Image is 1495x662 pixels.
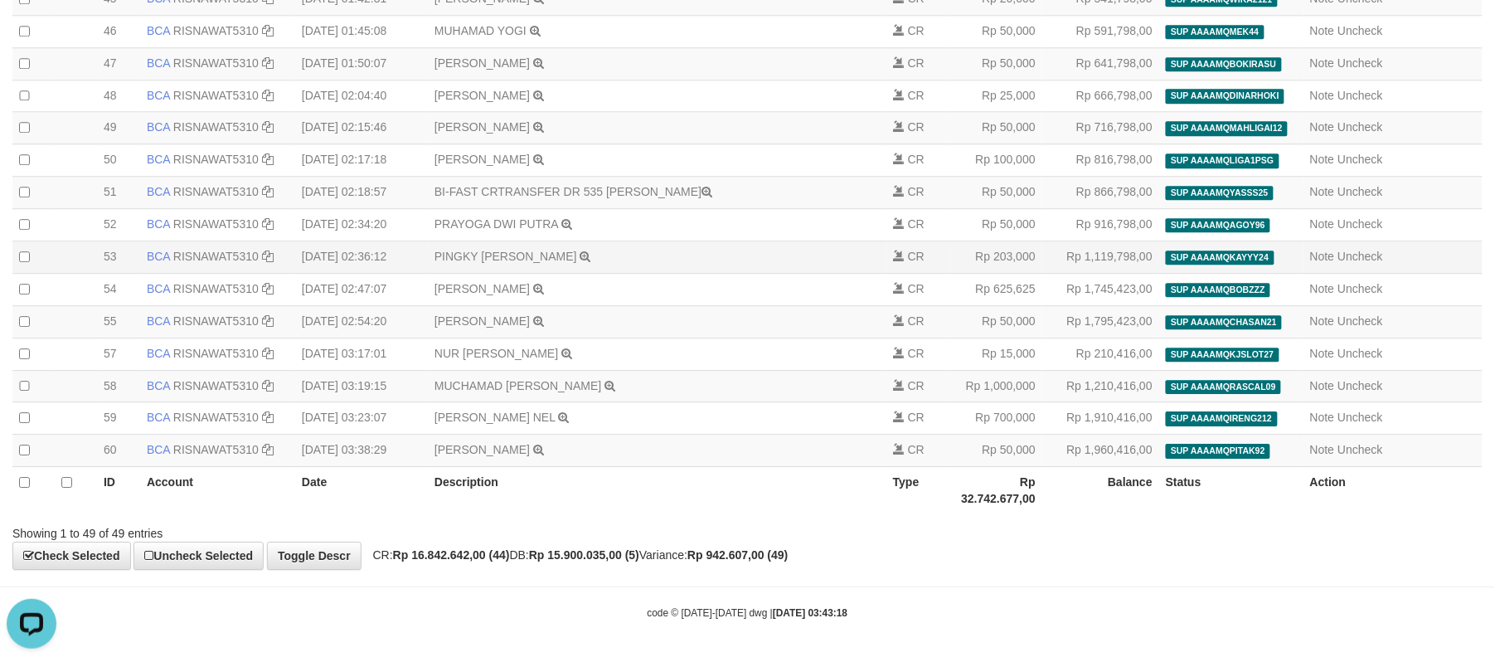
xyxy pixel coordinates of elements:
[1166,89,1284,103] span: SUP AAAAMQDINARHOKI
[295,435,428,467] td: [DATE] 03:38:29
[950,467,1042,514] th: Rp 32.742.677,00
[908,250,925,263] span: CR
[434,411,556,424] a: [PERSON_NAME] NEL
[434,24,527,37] a: MUHAMAD YOGI
[908,443,925,456] span: CR
[173,250,259,263] a: RISNAWAT5310
[1337,153,1382,166] a: Uncheck
[434,89,530,102] a: [PERSON_NAME]
[365,548,789,562] span: CR: DB: Variance:
[1042,338,1159,370] td: Rp 210,416,00
[295,80,428,112] td: [DATE] 02:04:40
[434,120,530,134] a: [PERSON_NAME]
[1166,218,1270,232] span: SUP AAAAMQAGOY96
[1310,314,1335,328] a: Note
[262,347,274,360] a: Copy RISNAWAT5310 to clipboard
[1042,435,1159,467] td: Rp 1,960,416,00
[1166,444,1270,458] span: SUP AAAAMQPITAK92
[1166,121,1288,135] span: SUP AAAAMQMAHLIGAI12
[950,338,1042,370] td: Rp 15,000
[1310,347,1335,360] a: Note
[295,177,428,209] td: [DATE] 02:18:57
[434,250,577,263] a: PINGKY [PERSON_NAME]
[950,305,1042,338] td: Rp 50,000
[434,56,530,70] a: [PERSON_NAME]
[648,607,848,619] small: code © [DATE]-[DATE] dwg |
[104,185,117,198] span: 51
[173,56,259,70] a: RISNAWAT5310
[173,347,259,360] a: RISNAWAT5310
[1166,348,1279,362] span: SUP AAAAMQKJSLOT27
[295,273,428,305] td: [DATE] 02:47:07
[1337,185,1382,198] a: Uncheck
[1310,217,1335,231] a: Note
[1310,153,1335,166] a: Note
[1042,112,1159,144] td: Rp 716,798,00
[295,241,428,274] td: [DATE] 02:36:12
[950,435,1042,467] td: Rp 50,000
[1337,89,1382,102] a: Uncheck
[147,411,170,424] span: BCA
[1310,185,1335,198] a: Note
[434,153,530,166] a: [PERSON_NAME]
[262,282,274,295] a: Copy RISNAWAT5310 to clipboard
[950,112,1042,144] td: Rp 50,000
[147,120,170,134] span: BCA
[434,443,530,456] a: [PERSON_NAME]
[104,120,117,134] span: 49
[1166,283,1270,297] span: SUP AAAAMQBOBZZZ
[147,379,170,392] span: BCA
[295,47,428,80] td: [DATE] 01:50:07
[1337,250,1382,263] a: Uncheck
[428,177,886,209] td: BI-FAST CRTRANSFER DR 535 [PERSON_NAME]
[147,24,170,37] span: BCA
[262,217,274,231] a: Copy RISNAWAT5310 to clipboard
[1042,402,1159,435] td: Rp 1,910,416,00
[147,347,170,360] span: BCA
[104,314,117,328] span: 55
[262,443,274,456] a: Copy RISNAWAT5310 to clipboard
[295,112,428,144] td: [DATE] 02:15:46
[295,15,428,47] td: [DATE] 01:45:08
[1042,241,1159,274] td: Rp 1,119,798,00
[173,89,259,102] a: RISNAWAT5310
[428,467,886,514] th: Description
[295,402,428,435] td: [DATE] 03:23:07
[1310,56,1335,70] a: Note
[908,282,925,295] span: CR
[262,153,274,166] a: Copy RISNAWAT5310 to clipboard
[104,217,117,231] span: 52
[262,89,274,102] a: Copy RISNAWAT5310 to clipboard
[950,144,1042,177] td: Rp 100,000
[173,443,259,456] a: RISNAWAT5310
[950,15,1042,47] td: Rp 50,000
[262,185,274,198] a: Copy RISNAWAT5310 to clipboard
[104,379,117,392] span: 58
[295,338,428,370] td: [DATE] 03:17:01
[1337,56,1382,70] a: Uncheck
[1337,314,1382,328] a: Uncheck
[1337,443,1382,456] a: Uncheck
[886,467,950,514] th: Type
[908,89,925,102] span: CR
[267,542,362,570] a: Toggle Descr
[1337,411,1382,424] a: Uncheck
[1310,282,1335,295] a: Note
[1166,315,1282,329] span: SUP AAAAMQCHASAN21
[104,24,117,37] span: 46
[147,153,170,166] span: BCA
[1166,57,1282,71] span: SUP AAAAMQBOKIRASU
[908,314,925,328] span: CR
[529,548,639,562] strong: Rp 15.900.035,00 (5)
[1159,467,1303,514] th: Status
[1042,15,1159,47] td: Rp 591,798,00
[908,185,925,198] span: CR
[1310,24,1335,37] a: Note
[147,185,170,198] span: BCA
[262,56,274,70] a: Copy RISNAWAT5310 to clipboard
[908,347,925,360] span: CR
[173,411,259,424] a: RISNAWAT5310
[104,56,117,70] span: 47
[1310,120,1335,134] a: Note
[950,370,1042,402] td: Rp 1,000,000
